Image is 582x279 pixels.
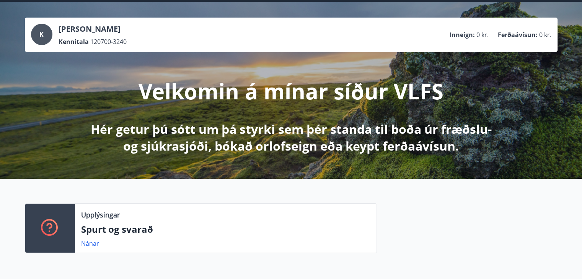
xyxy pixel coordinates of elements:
p: Upplýsingar [81,210,120,220]
p: [PERSON_NAME] [59,24,127,34]
span: 0 kr. [539,31,551,39]
span: 120700-3240 [90,37,127,46]
span: K [39,30,44,39]
p: Ferðaávísun : [498,31,538,39]
p: Hér getur þú sótt um þá styrki sem þér standa til boða úr fræðslu- og sjúkrasjóði, bókað orlofsei... [89,121,493,154]
p: Velkomin á mínar síður VLFS [139,76,443,105]
p: Inneign : [450,31,475,39]
span: 0 kr. [476,31,489,39]
p: Kennitala [59,37,89,46]
p: Spurt og svarað [81,223,370,236]
a: Nánar [81,239,99,248]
